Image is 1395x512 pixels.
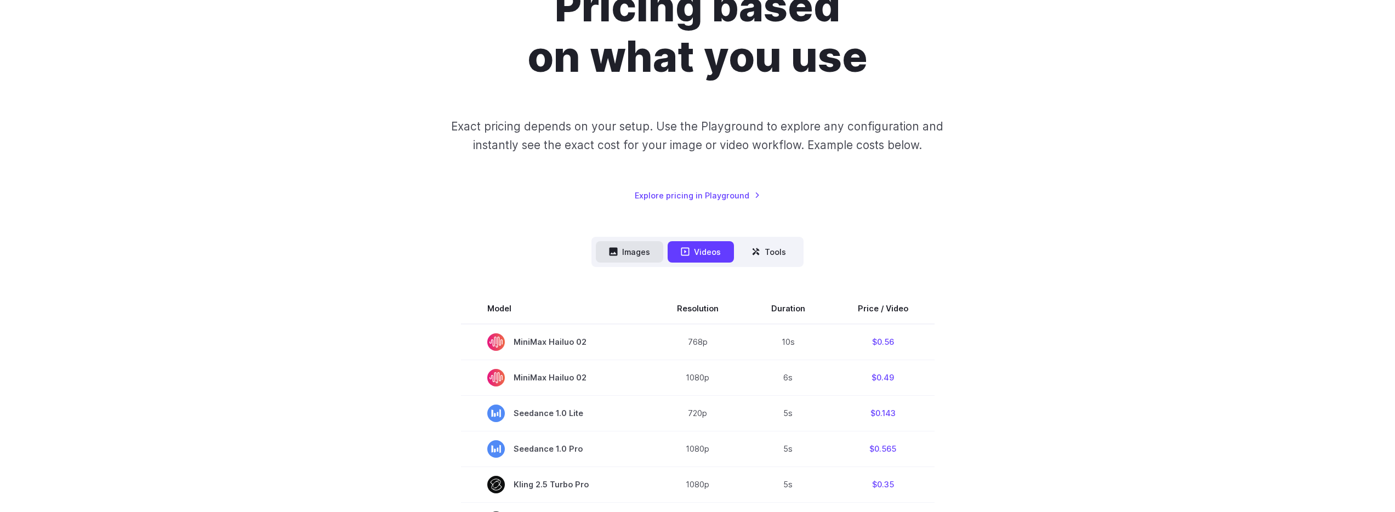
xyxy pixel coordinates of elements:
button: Images [596,241,663,263]
th: Resolution [651,293,745,324]
td: 1080p [651,360,745,395]
a: Explore pricing in Playground [635,189,760,202]
td: 720p [651,395,745,431]
span: Seedance 1.0 Pro [487,440,624,458]
th: Price / Video [832,293,935,324]
span: Seedance 1.0 Lite [487,405,624,422]
td: $0.49 [832,360,935,395]
td: 1080p [651,431,745,467]
td: $0.565 [832,431,935,467]
td: $0.56 [832,324,935,360]
span: MiniMax Hailuo 02 [487,333,624,351]
td: 5s [745,467,832,502]
button: Videos [668,241,734,263]
th: Duration [745,293,832,324]
span: MiniMax Hailuo 02 [487,369,624,386]
td: 1080p [651,467,745,502]
td: $0.35 [832,467,935,502]
th: Model [461,293,651,324]
td: $0.143 [832,395,935,431]
td: 5s [745,395,832,431]
td: 6s [745,360,832,395]
td: 5s [745,431,832,467]
td: 768p [651,324,745,360]
span: Kling 2.5 Turbo Pro [487,476,624,493]
td: 10s [745,324,832,360]
p: Exact pricing depends on your setup. Use the Playground to explore any configuration and instantl... [430,117,964,154]
button: Tools [738,241,799,263]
